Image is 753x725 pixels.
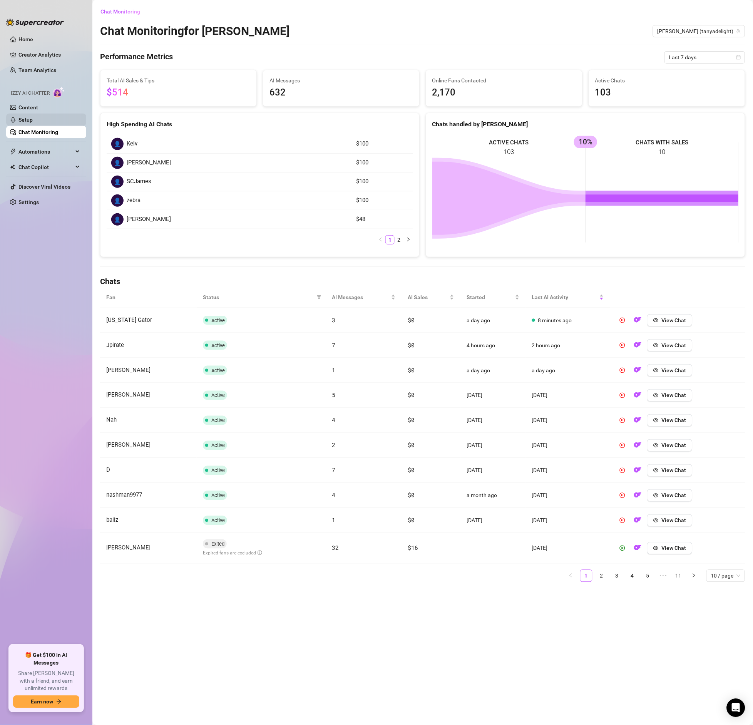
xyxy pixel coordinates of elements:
[332,516,336,524] span: 1
[634,391,642,399] img: OF
[18,117,33,123] a: Setup
[106,367,151,373] span: [PERSON_NAME]
[53,87,65,98] img: AI Chatter
[620,368,625,373] span: pause-circle
[596,570,607,582] a: 2
[632,389,644,402] button: OF
[408,544,418,552] span: $16
[688,570,700,582] li: Next Page
[13,670,79,693] span: Share [PERSON_NAME] with a friend, and earn unlimited rewards
[356,215,408,224] article: $48
[653,468,659,473] span: eye
[332,466,336,474] span: 7
[647,339,693,352] button: View Chat
[626,570,639,582] li: 4
[404,235,413,244] button: right
[662,417,686,424] span: View Chat
[408,293,448,301] span: AI Sales
[111,138,124,150] div: 👤
[211,493,225,499] span: Active
[211,368,225,373] span: Active
[13,696,79,708] button: Earn nowarrow-right
[460,333,526,358] td: 4 hours ago
[565,570,577,582] li: Previous Page
[408,316,415,324] span: $0
[657,570,669,582] li: Next 5 Pages
[657,570,669,582] span: •••
[653,418,659,423] span: eye
[460,308,526,333] td: a day ago
[127,139,137,149] span: Kelv
[376,235,385,244] li: Previous Page
[526,383,610,408] td: [DATE]
[395,235,404,244] li: 2
[408,366,415,374] span: $0
[18,67,56,73] a: Team Analytics
[647,542,693,554] button: View Chat
[662,545,686,551] span: View Chat
[269,76,413,85] span: AI Messages
[106,316,152,323] span: [US_STATE] Gator
[569,573,573,578] span: left
[653,518,659,523] span: eye
[711,570,741,582] span: 10 / page
[211,518,225,524] span: Active
[100,5,146,18] button: Chat Monitoring
[653,368,659,373] span: eye
[526,483,610,508] td: [DATE]
[11,90,50,97] span: Izzy AI Chatter
[647,364,693,377] button: View Chat
[460,533,526,564] td: —
[18,36,33,42] a: Home
[408,516,415,524] span: $0
[332,416,336,424] span: 4
[376,235,385,244] button: left
[18,146,73,158] span: Automations
[736,29,741,33] span: team
[634,316,642,324] img: OF
[662,367,686,373] span: View Chat
[100,287,197,308] th: Fan
[647,514,693,527] button: View Chat
[634,516,642,524] img: OF
[662,492,686,499] span: View Chat
[688,570,700,582] button: right
[211,443,225,449] span: Active
[56,699,62,705] span: arrow-right
[706,570,745,582] div: Page Size
[356,139,408,149] article: $100
[408,391,415,399] span: $0
[467,293,514,301] span: Started
[662,442,686,449] span: View Chat
[332,544,339,552] span: 32
[100,51,173,64] h4: Performance Metrics
[727,699,745,717] div: Open Intercom Messenger
[18,199,39,205] a: Settings
[620,493,625,498] span: pause-circle
[18,49,80,61] a: Creator Analytics
[332,341,336,349] span: 7
[595,76,739,85] span: Active Chats
[526,333,610,358] td: 2 hours ago
[326,287,402,308] th: AI Messages
[632,419,644,425] a: OF
[211,393,225,398] span: Active
[647,314,693,327] button: View Chat
[595,85,739,100] span: 103
[332,441,336,449] span: 2
[632,489,644,502] button: OF
[408,466,415,474] span: $0
[460,358,526,383] td: a day ago
[332,316,336,324] span: 3
[611,570,623,582] a: 3
[642,570,654,582] li: 5
[662,467,686,474] span: View Chat
[673,570,684,582] a: 11
[211,541,224,547] span: Exited
[460,433,526,458] td: [DATE]
[620,418,625,423] span: pause-circle
[634,441,642,449] img: OF
[406,237,411,242] span: right
[632,319,644,325] a: OF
